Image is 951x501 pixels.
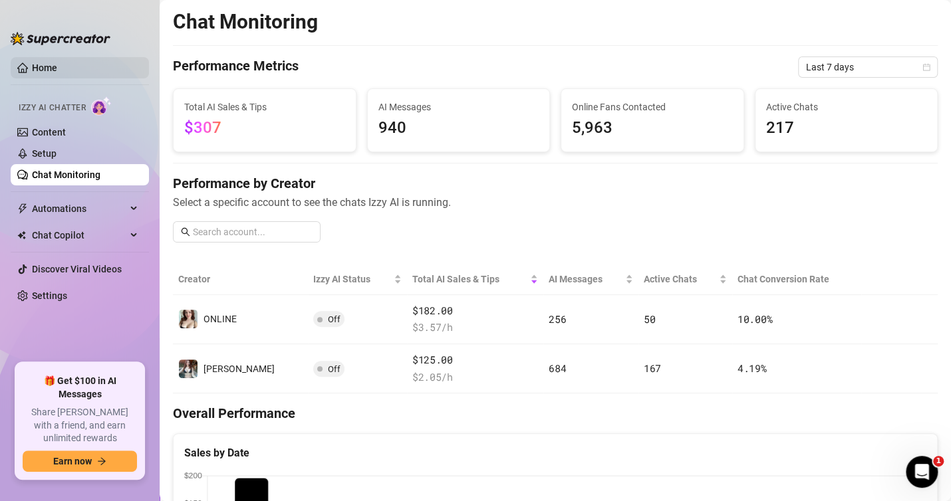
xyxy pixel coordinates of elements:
span: Total AI Sales & Tips [184,100,345,114]
a: Discover Viral Videos [32,264,122,274]
img: ONLINE [179,310,198,328]
span: Off [328,314,340,324]
th: Chat Conversion Rate [732,264,861,295]
span: 217 [766,116,927,141]
th: Izzy AI Status [308,264,407,295]
a: Settings [32,290,67,301]
a: Content [32,127,66,138]
span: Share [PERSON_NAME] with a friend, and earn unlimited rewards [23,406,137,445]
span: Last 7 days [806,57,930,77]
span: 1 [933,456,944,466]
span: 4.19 % [738,361,767,375]
span: calendar [922,63,930,71]
span: ONLINE [204,314,237,324]
span: $182.00 [412,303,538,319]
span: 256 [549,312,566,326]
span: 684 [549,361,566,375]
button: Earn nowarrow-right [23,451,137,472]
h4: Overall Performance [173,404,938,423]
span: $ 2.05 /h [412,369,538,385]
img: Chat Copilot [17,231,26,240]
span: 🎁 Get $100 in AI Messages [23,375,137,401]
th: Creator [173,264,308,295]
input: Search account... [193,225,313,239]
img: AI Chatter [91,96,112,116]
a: Chat Monitoring [32,169,100,180]
span: Izzy AI Chatter [19,102,86,114]
span: AI Messages [549,272,622,286]
a: Setup [32,148,57,159]
img: logo-BBDzfeDw.svg [11,32,110,45]
h4: Performance Metrics [173,56,299,78]
span: search [181,227,190,237]
span: 5,963 [572,116,733,141]
a: Home [32,62,57,73]
span: 167 [644,361,661,375]
span: Automations [32,198,126,219]
span: 10.00 % [738,312,772,326]
iframe: Intercom live chat [906,456,938,488]
h2: Chat Monitoring [173,9,318,35]
span: $307 [184,118,221,137]
span: 50 [644,312,655,326]
th: Active Chats [638,264,732,295]
span: Active Chats [644,272,716,286]
div: Sales by Date [184,445,926,461]
span: Select a specific account to see the chats Izzy AI is running. [173,194,938,211]
th: AI Messages [543,264,638,295]
span: Off [328,364,340,374]
span: Izzy AI Status [313,272,391,286]
span: Total AI Sales & Tips [412,272,527,286]
span: arrow-right [97,456,106,466]
span: Active Chats [766,100,927,114]
span: $125.00 [412,352,538,368]
span: Earn now [53,456,92,466]
span: Online Fans Contacted [572,100,733,114]
img: Amy [179,359,198,378]
span: AI Messages [378,100,539,114]
span: Chat Copilot [32,225,126,246]
h4: Performance by Creator [173,174,938,193]
span: 940 [378,116,539,141]
span: thunderbolt [17,203,28,214]
th: Total AI Sales & Tips [407,264,543,295]
span: $ 3.57 /h [412,320,538,336]
span: [PERSON_NAME] [204,363,275,374]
